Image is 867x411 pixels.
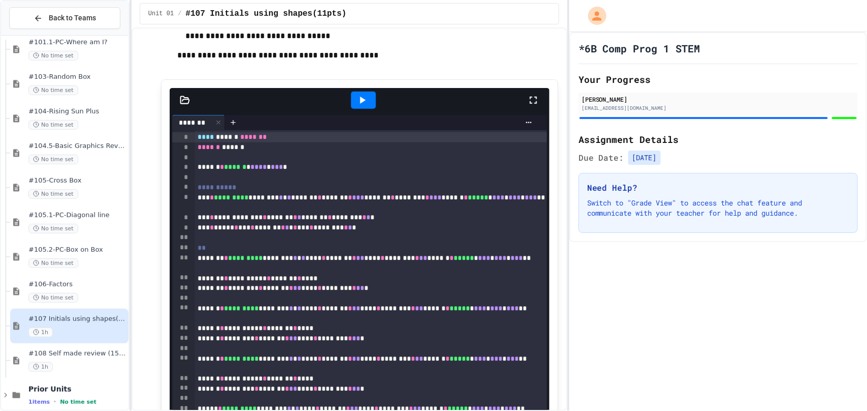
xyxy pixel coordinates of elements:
h2: Assignment Details [579,132,858,146]
span: Unit 01 [148,10,174,18]
span: Back to Teams [49,13,96,23]
span: No time set [28,293,78,303]
span: #105.1-PC-Diagonal line [28,211,126,220]
span: No time set [28,85,78,95]
div: My Account [577,4,609,27]
button: Back to Teams [9,7,120,29]
span: • [54,398,56,406]
span: 1h [28,328,53,337]
span: No time set [28,258,78,268]
span: #105.2-PC-Box on Box [28,246,126,254]
span: No time set [28,189,78,199]
span: No time set [28,120,78,130]
p: Switch to "Grade View" to access the chat feature and communicate with your teacher for help and ... [587,198,849,218]
span: #103-Random Box [28,73,126,81]
span: Prior Units [28,385,126,394]
span: Due Date: [579,152,624,164]
span: #105-Cross Box [28,177,126,185]
h1: *6B Comp Prog 1 STEM [579,41,700,55]
span: #106-Factors [28,280,126,289]
span: 1h [28,362,53,372]
span: #107 Initials using shapes(11pts) [28,315,126,324]
span: #104-Rising Sun Plus [28,107,126,116]
span: No time set [28,224,78,233]
span: / [178,10,181,18]
span: [DATE] [628,151,661,165]
span: No time set [28,155,78,164]
div: [PERSON_NAME] [582,95,855,104]
span: #101.1-PC-Where am I? [28,38,126,47]
span: #104.5-Basic Graphics Review [28,142,126,151]
h2: Your Progress [579,72,858,86]
span: 1 items [28,399,50,405]
span: #107 Initials using shapes(11pts) [185,8,346,20]
div: [EMAIL_ADDRESS][DOMAIN_NAME] [582,104,855,112]
span: #108 Self made review (15pts) [28,349,126,358]
span: No time set [60,399,97,405]
h3: Need Help? [587,182,849,194]
span: No time set [28,51,78,61]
